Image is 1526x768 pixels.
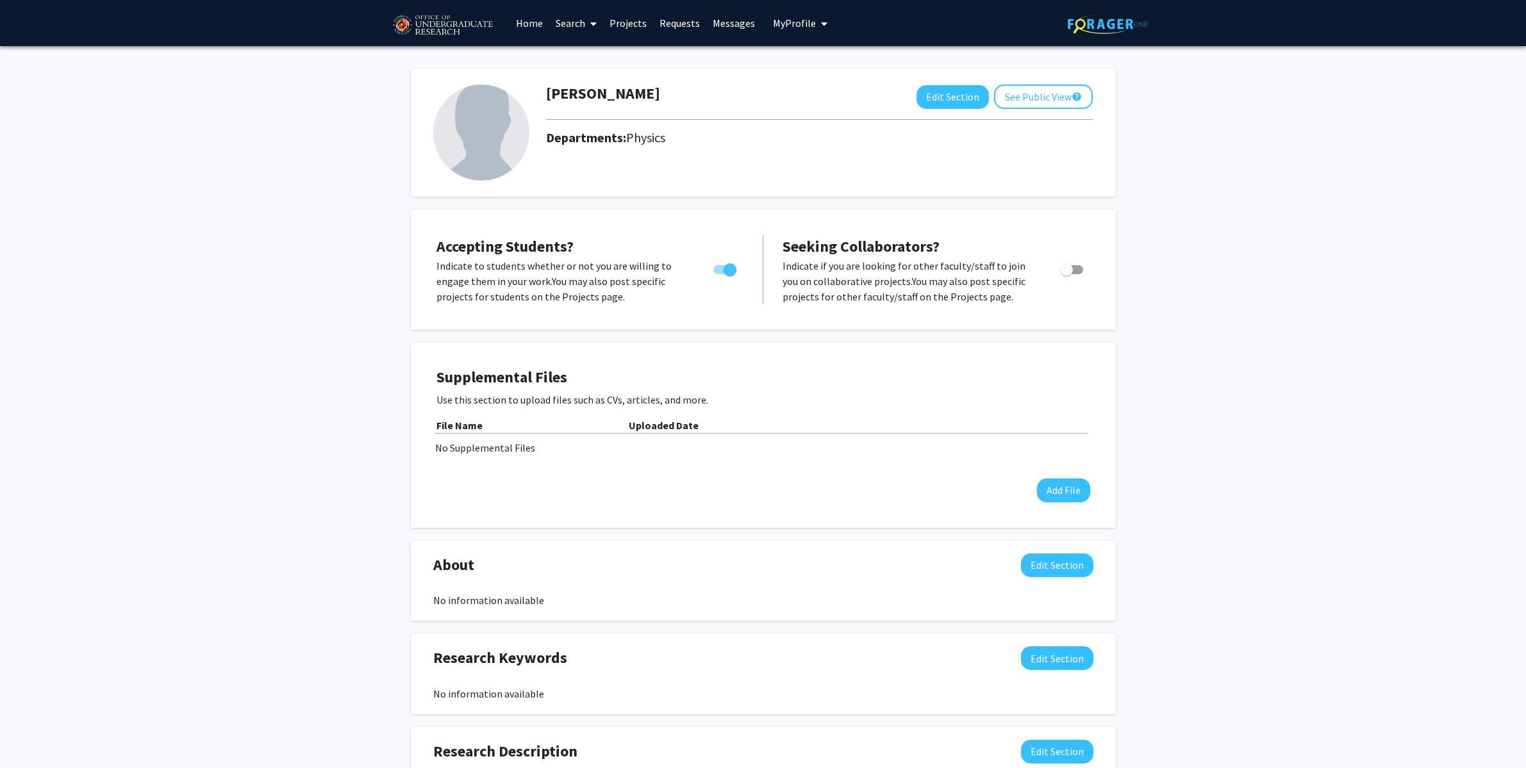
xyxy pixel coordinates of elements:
span: About [433,553,474,576]
b: Uploaded Date [629,419,699,432]
h2: Departments: [536,130,1102,145]
p: Indicate if you are looking for other faculty/staff to join you on collaborative projects. You ma... [783,258,1036,304]
div: No information available [433,592,1093,608]
img: Profile Picture [433,85,529,181]
a: Home [510,1,549,45]
div: Toggle [1055,258,1090,277]
button: Edit Research Keywords [1021,646,1093,670]
div: Toggle [708,258,743,277]
button: Edit Section [916,85,989,109]
a: Projects [603,1,653,45]
b: File Name [436,419,483,432]
span: Research Keywords [433,646,567,669]
a: Search [549,1,603,45]
button: See Public View [994,85,1093,109]
span: Physics [626,129,665,145]
span: My Profile [773,17,816,29]
img: ForagerOne Logo [1068,14,1148,34]
span: Research Description [433,740,577,763]
span: Seeking Collaborators? [783,236,940,256]
div: No Supplemental Files [435,440,1091,455]
button: Edit About [1021,553,1093,577]
p: Indicate to students whether or not you are willing to engage them in your work. You may also pos... [436,258,689,304]
img: University of Maryland Logo [388,10,497,42]
h4: Supplemental Files [436,368,1090,387]
mat-icon: help [1072,89,1082,104]
iframe: Chat [10,710,54,758]
div: No information available [433,686,1093,701]
a: Messages [706,1,761,45]
p: Use this section to upload files such as CVs, articles, and more. [436,392,1090,407]
button: Edit Research Description [1021,740,1093,764]
a: Requests [653,1,706,45]
button: Add File [1037,478,1090,502]
span: Accepting Students? [436,236,574,256]
h1: [PERSON_NAME] [546,85,660,103]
